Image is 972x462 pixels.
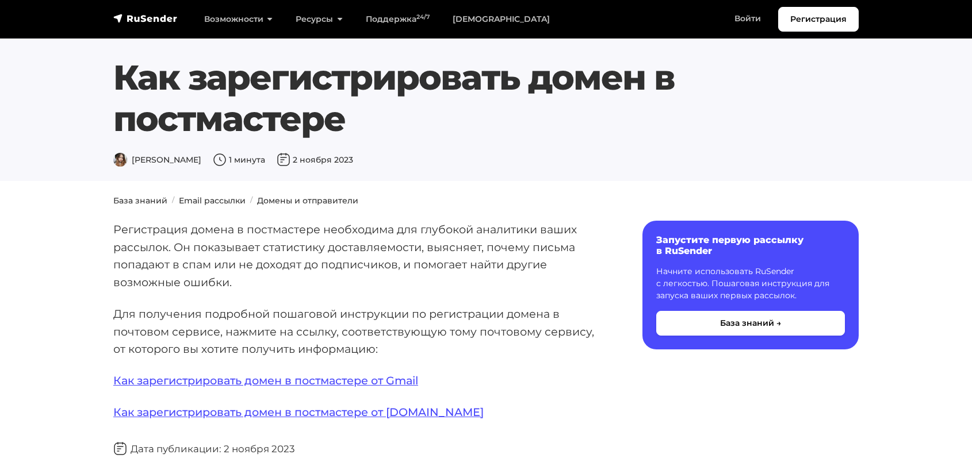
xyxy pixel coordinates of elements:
[642,221,859,349] a: Запустите первую рассылку в RuSender Начните использовать RuSender с легкостью. Пошаговая инструк...
[179,195,246,206] a: Email рассылки
[113,221,606,291] p: Регистрация домена в постмастере необходима для глубокой аналитики ваших рассылок. Он показывает ...
[113,443,294,455] span: Дата публикации: 2 ноября 2023
[113,305,606,358] p: Для получения подробной пошаговой инструкции по регистрации домена в почтовом сервисе, нажмите на...
[656,234,845,256] h6: Запустите первую рассылку в RuSender
[113,195,167,206] a: База знаний
[113,155,201,165] span: [PERSON_NAME]
[284,7,354,31] a: Ресурсы
[723,7,772,30] a: Войти
[113,13,178,24] img: RuSender
[416,13,430,21] sup: 24/7
[193,7,284,31] a: Возможности
[277,155,353,165] span: 2 ноября 2023
[113,374,418,387] a: Как зарегистрировать домен в постмастере от Gmail
[354,7,441,31] a: Поддержка24/7
[656,265,845,302] p: Начните использовать RuSender с легкостью. Пошаговая инструкция для запуска ваших первых рассылок.
[213,153,227,167] img: Время чтения
[257,195,358,206] a: Домены и отправители
[113,57,859,140] h1: Как зарегистрировать домен в постмастере
[277,153,290,167] img: Дата публикации
[778,7,859,32] a: Регистрация
[113,405,484,419] a: Как зарегистрировать домен в постмастере от [DOMAIN_NAME]
[106,195,866,207] nav: breadcrumb
[441,7,561,31] a: [DEMOGRAPHIC_DATA]
[113,442,127,456] img: Дата публикации
[656,311,845,336] button: База знаний →
[213,155,265,165] span: 1 минута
